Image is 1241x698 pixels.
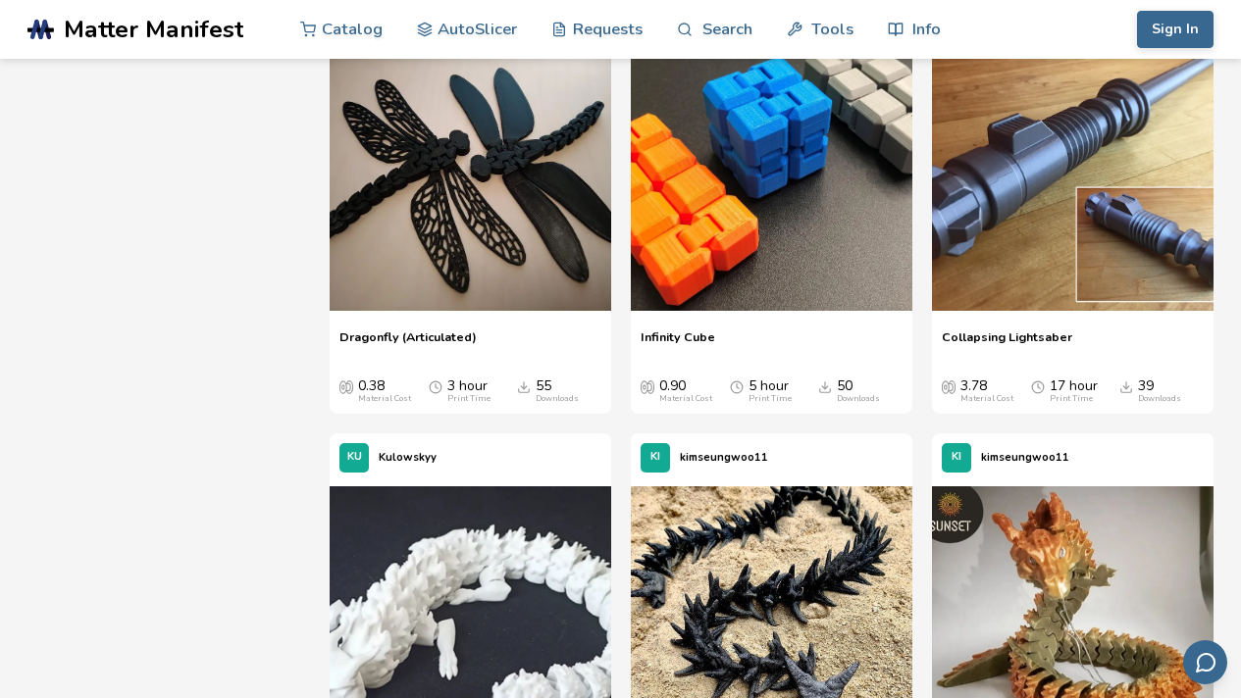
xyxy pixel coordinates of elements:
div: 3 hour [447,378,491,404]
span: Average Cost [942,378,956,394]
button: Send feedback via email [1183,640,1227,684]
span: Downloads [818,378,832,394]
span: KU [347,451,362,464]
a: Dragonfly (Articulated) [339,329,477,359]
div: 50 [837,378,880,404]
span: Matter Manifest [64,16,243,43]
div: 55 [536,378,579,404]
span: Downloads [517,378,531,394]
p: kimseungwoo11 [680,447,768,468]
div: Downloads [837,394,880,404]
div: Print Time [447,394,491,404]
div: 5 hour [749,378,792,404]
a: Collapsing Lightsaber [942,329,1072,359]
div: 39 [1138,378,1181,404]
div: 3.78 [960,378,1013,404]
a: Infinity Cube [641,329,715,359]
div: Material Cost [659,394,712,404]
p: Kulowskyy [379,447,437,468]
span: Average Print Time [730,378,744,394]
p: kimseungwoo11 [981,447,1069,468]
span: KI [952,451,961,464]
span: KI [650,451,660,464]
div: Downloads [536,394,579,404]
div: Print Time [1050,394,1093,404]
div: Material Cost [358,394,411,404]
div: 17 hour [1050,378,1098,404]
span: Average Cost [339,378,353,394]
div: Downloads [1138,394,1181,404]
span: Downloads [1119,378,1133,394]
div: Material Cost [960,394,1013,404]
div: 0.90 [659,378,712,404]
button: Sign In [1137,11,1214,48]
span: Average Print Time [429,378,442,394]
span: Average Cost [641,378,654,394]
div: 0.38 [358,378,411,404]
span: Average Print Time [1031,378,1045,394]
div: Print Time [749,394,792,404]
